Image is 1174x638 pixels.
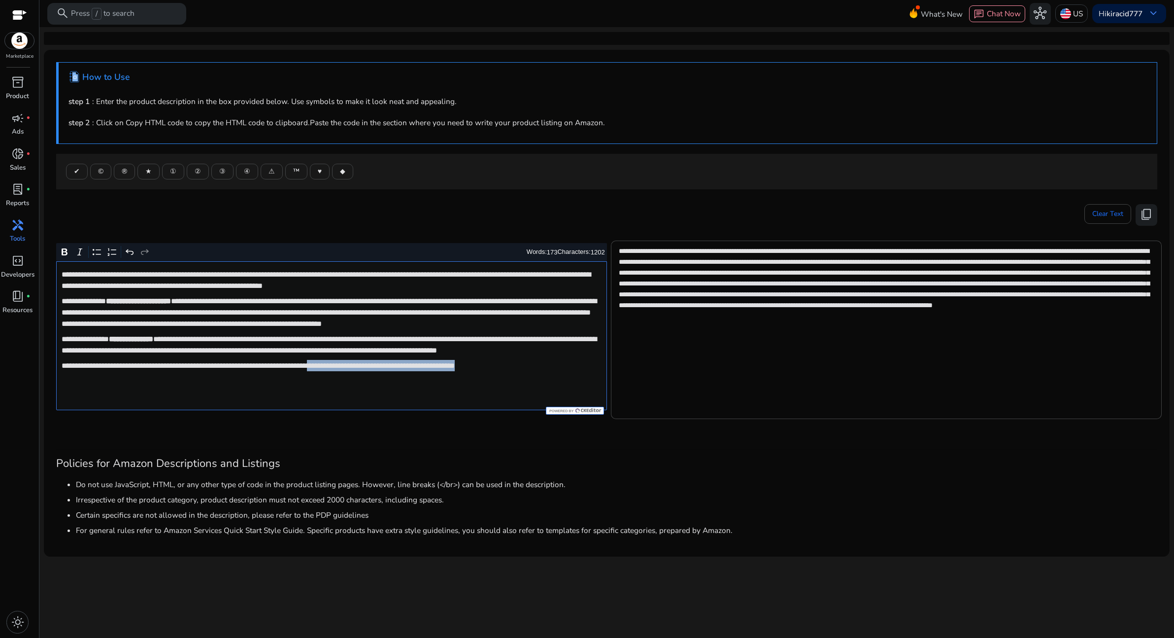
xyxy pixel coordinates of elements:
span: ™ [293,166,300,177]
span: keyboard_arrow_down [1147,7,1160,20]
span: ◆ [340,166,345,177]
p: Reports [6,199,29,209]
span: ⚠ [268,166,275,177]
span: ★ [145,166,152,177]
span: What's New [921,5,963,23]
span: fiber_manual_record [26,116,31,120]
p: Press to search [71,8,134,20]
label: 1202 [591,248,605,256]
p: Hi [1099,10,1142,17]
p: Product [6,92,29,102]
img: amazon.svg [5,33,34,49]
p: US [1073,5,1083,22]
span: ③ [219,166,226,177]
span: light_mode [11,616,24,629]
span: ✔ [74,166,80,177]
button: © [90,164,111,179]
button: ♥ [310,164,330,179]
p: Marketplace [6,53,34,60]
p: Tools [10,234,25,244]
button: ✔ [66,164,88,179]
span: fiber_manual_record [26,152,31,156]
span: Chat Now [987,8,1021,19]
span: campaign [11,112,24,125]
span: fiber_manual_record [26,187,31,192]
button: ◆ [332,164,353,179]
button: ® [114,164,135,179]
span: inventory_2 [11,76,24,89]
span: / [92,8,101,20]
span: ♥ [318,166,322,177]
div: Rich Text Editor. Editing area: main. Press Alt+0 for help. [56,261,607,410]
b: step 1 [68,96,90,106]
span: © [98,166,103,177]
h3: Policies for Amazon Descriptions and Listings [56,457,1157,470]
span: search [56,7,69,20]
div: Editor toolbar [56,243,607,262]
p: Resources [2,306,33,316]
button: content_copy [1136,204,1157,226]
img: us.svg [1060,8,1071,19]
span: book_4 [11,290,24,303]
div: Words: Characters: [527,246,605,258]
span: fiber_manual_record [26,294,31,299]
p: : Enter the product description in the box provided below. Use symbols to make it look neat and a... [68,96,1147,107]
li: For general rules refer to Amazon Services Quick Start Style Guide. Specific products have extra ... [76,525,1157,536]
span: lab_profile [11,183,24,196]
span: Powered by [548,409,573,413]
span: Clear Text [1092,204,1123,224]
button: ① [162,164,184,179]
button: hub [1030,3,1051,25]
p: Ads [12,127,24,137]
span: chat [973,9,984,20]
button: chatChat Now [969,5,1025,22]
span: code_blocks [11,254,24,267]
span: content_copy [1140,208,1153,221]
label: 173 [547,248,558,256]
li: Irrespective of the product category, product description must not exceed 2000 characters, includ... [76,494,1157,505]
span: ® [122,166,127,177]
h4: How to Use [82,72,130,82]
span: ② [195,166,201,177]
button: ™ [285,164,307,179]
span: donut_small [11,147,24,160]
li: Do not use JavaScript, HTML, or any other type of code in the product listing pages. However, lin... [76,479,1157,490]
p: : Click on Copy HTML code to copy the HTML code to clipboard.Paste the code in the section where ... [68,117,1147,128]
span: hub [1034,7,1046,20]
button: ⚠ [261,164,283,179]
button: Clear Text [1084,204,1131,224]
li: Certain specifics are not allowed in the description, please refer to the PDP guidelines [76,509,1157,521]
button: ★ [137,164,160,179]
p: Sales [10,163,26,173]
span: ④ [244,166,250,177]
span: ① [170,166,176,177]
p: Developers [1,270,34,280]
button: ② [187,164,209,179]
button: ④ [236,164,258,179]
button: ③ [211,164,234,179]
span: handyman [11,219,24,232]
b: kiracid777 [1107,8,1142,19]
b: step 2 [68,117,90,128]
